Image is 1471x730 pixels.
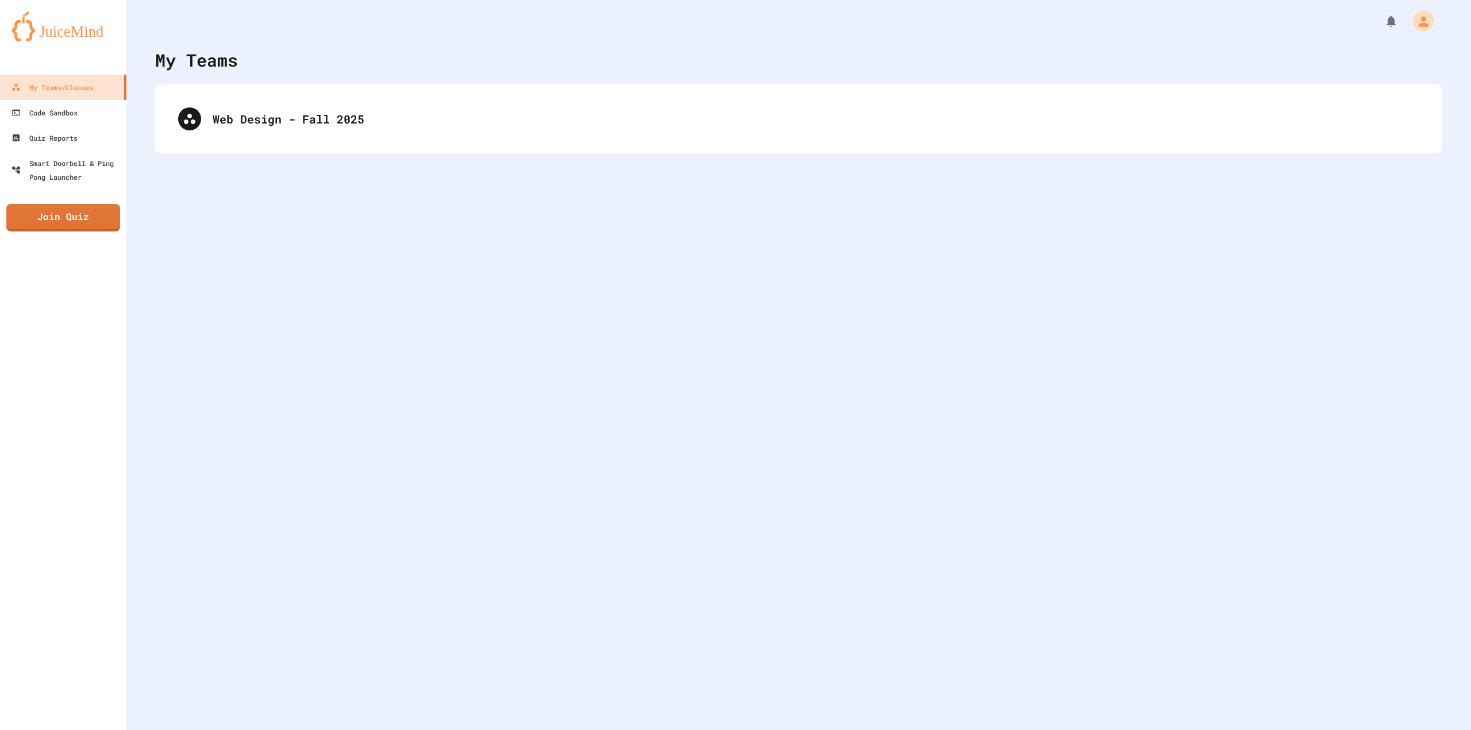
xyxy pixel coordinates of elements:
div: Web Design - Fall 2025 [213,110,1419,128]
iframe: chat widget [1376,634,1460,683]
div: Quiz Reports [11,131,78,145]
div: My Teams [155,47,238,73]
div: Smart Doorbell & Ping Pong Launcher [11,156,122,184]
a: Join Quiz [6,204,120,231]
div: My Account [1401,8,1437,34]
div: Code Sandbox [11,106,78,119]
div: My Teams/Classes [11,80,94,94]
img: logo-orange.svg [11,11,115,41]
iframe: chat widget [1423,684,1460,719]
div: Web Design - Fall 2025 [167,96,1431,142]
div: My Notifications [1363,11,1401,31]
